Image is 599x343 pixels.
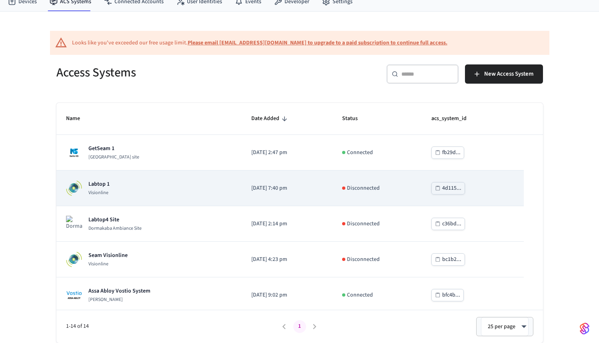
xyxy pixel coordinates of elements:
[72,39,447,47] div: Looks like you've exceeded our free usage limit.
[442,255,461,265] div: bc1b2...
[88,216,142,224] p: Labtop4 Site
[442,183,461,193] div: 4d115...
[251,291,323,299] p: [DATE] 9:02 pm
[277,320,323,333] nav: pagination navigation
[251,184,323,193] p: [DATE] 7:40 pm
[442,148,461,158] div: fb29d...
[431,289,464,301] button: bfc4b...
[442,219,461,229] div: c36bd...
[88,154,139,160] p: [GEOGRAPHIC_DATA] site
[88,180,110,188] p: Labtop 1
[347,255,380,264] p: Disconnected
[66,287,82,303] img: Assa Abloy Vostio Logo
[481,317,529,336] div: 25 per page
[188,39,447,47] a: Please email [EMAIL_ADDRESS][DOMAIN_NAME] to upgrade to a paid subscription to continue full access.
[251,255,323,264] p: [DATE] 4:23 pm
[56,64,295,81] h5: Access Systems
[251,220,323,228] p: [DATE] 2:14 pm
[442,290,460,300] div: bfc4b...
[347,148,373,157] p: Connected
[580,322,589,335] img: SeamLogoGradient.69752ec5.svg
[66,144,82,160] img: Salto KS site Logo
[88,261,128,267] p: Visionline
[431,182,465,195] button: 4d115...
[431,218,465,230] button: c36bd...
[66,251,82,267] img: Visionline Logo
[66,322,277,331] span: 1-14 of 14
[251,112,290,125] span: Date Added
[88,251,128,259] p: Seam Visionline
[66,216,82,232] img: Dormakaba Ambiance Site Logo
[251,148,323,157] p: [DATE] 2:47 pm
[66,112,90,125] span: Name
[431,146,464,159] button: fb29d...
[342,112,368,125] span: Status
[293,320,306,333] button: page 1
[88,190,110,196] p: Visionline
[66,180,82,196] img: Visionline Logo
[88,144,139,152] p: GetSeam 1
[465,64,543,84] button: New Access System
[347,291,373,299] p: Connected
[88,297,150,303] p: [PERSON_NAME]
[88,287,150,295] p: Assa Abloy Vostio System
[347,184,380,193] p: Disconnected
[484,69,533,79] span: New Access System
[88,225,142,232] p: Dormakaba Ambiance Site
[431,112,477,125] span: acs_system_id
[347,220,380,228] p: Disconnected
[431,253,465,266] button: bc1b2...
